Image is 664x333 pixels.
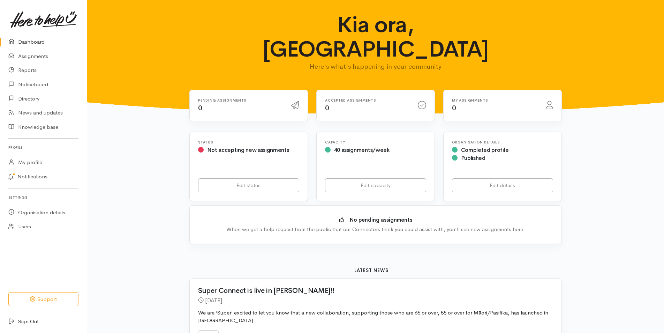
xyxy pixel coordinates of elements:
h1: Kia ora, [GEOGRAPHIC_DATA] [240,13,512,62]
a: Edit status [198,178,299,193]
h6: Pending assignments [198,98,282,102]
h2: Super Connect is live in [PERSON_NAME]!! [198,287,545,295]
h6: Settings [8,193,78,202]
a: Edit capacity [325,178,426,193]
h6: Organisation Details [452,140,553,144]
p: Here's what's happening in your community [240,62,512,72]
p: We are ‘Super’ excited to let you know that a new collaboration, supporting those who are 65 or o... [198,309,553,325]
span: 0 [198,104,202,112]
span: 40 assignments/week [334,146,390,154]
h6: Capacity [325,140,426,144]
button: Support [8,292,78,306]
span: Published [461,154,485,162]
span: 0 [452,104,456,112]
a: Edit details [452,178,553,193]
b: Latest news [354,267,388,273]
h6: Status [198,140,299,144]
time: [DATE] [205,297,222,304]
h6: Accepted assignments [325,98,409,102]
span: Completed profile [461,146,509,154]
h6: Profile [8,143,78,152]
span: 0 [325,104,329,112]
h6: My assignments [452,98,537,102]
div: When we get a help request from the public that our Connectors think you could assist with, you'l... [200,225,551,234]
b: No pending assignments [350,216,412,223]
span: Not accepting new assignments [207,146,289,154]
